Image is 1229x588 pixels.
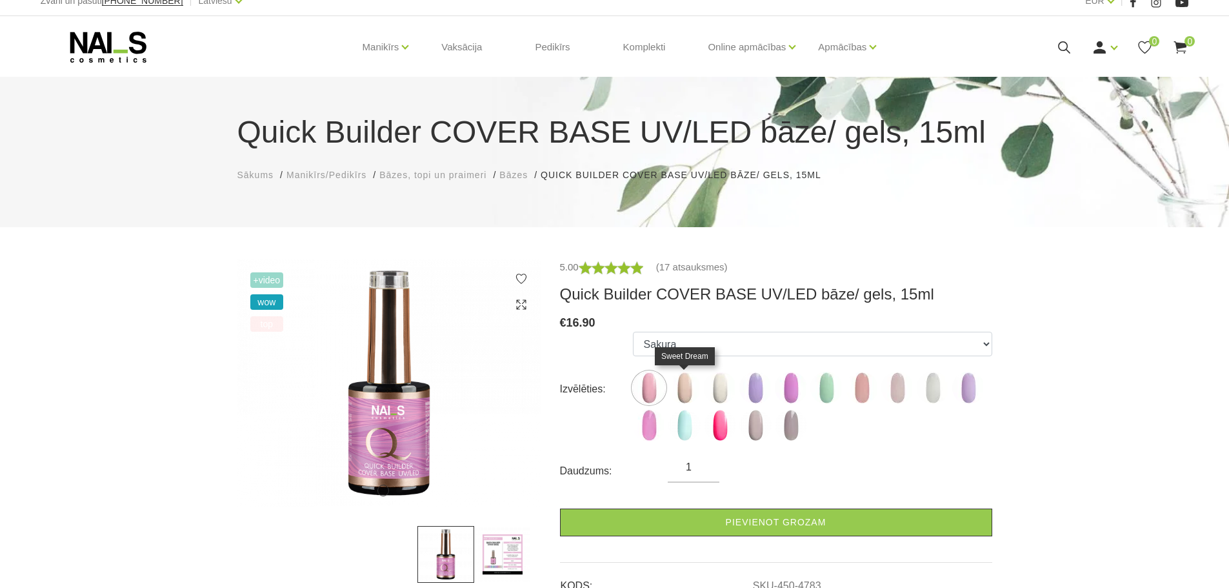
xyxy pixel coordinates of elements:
[250,316,284,332] span: top
[708,21,786,73] a: Online apmācības
[810,372,843,404] img: ...
[379,170,486,180] span: Bāzes, topi un praimeri
[846,372,878,404] img: ...
[560,285,992,304] h3: Quick Builder COVER BASE UV/LED bāze/ gels, 15ml
[668,372,701,404] img: ...
[379,168,486,182] a: Bāzes, topi un praimeri
[560,379,633,400] div: Izvēlēties:
[668,409,701,441] img: ...
[739,372,772,404] img: ...
[377,485,389,496] button: 1 of 2
[237,109,992,156] h1: Quick Builder COVER BASE UV/LED bāze/ gels, 15ml
[952,372,984,404] img: ...
[1137,39,1153,56] a: 0
[560,316,566,329] span: €
[363,21,399,73] a: Manikīrs
[633,372,665,404] img: ...
[250,294,284,310] span: wow
[775,372,807,404] img: ...
[286,168,366,182] a: Manikīrs/Pedikīrs
[560,261,579,272] span: 5.00
[541,168,834,182] li: Quick Builder COVER BASE UV/LED bāze/ gels, 15ml
[396,487,403,494] button: 2 of 2
[881,372,914,404] img: ...
[704,409,736,441] img: ...
[917,372,949,404] img: ...
[560,509,992,536] a: Pievienot grozam
[739,409,772,441] img: ...
[656,259,728,275] a: (17 atsauksmes)
[499,168,528,182] a: Bāzes
[474,526,531,583] img: ...
[525,16,580,78] a: Pedikīrs
[250,272,284,288] span: +Video
[237,168,274,182] a: Sākums
[417,526,474,583] img: ...
[818,21,866,73] a: Apmācības
[560,461,668,482] div: Daudzums:
[499,170,528,180] span: Bāzes
[704,372,736,404] img: ...
[1172,39,1188,56] a: 0
[237,170,274,180] span: Sākums
[613,16,676,78] a: Komplekti
[1184,36,1195,46] span: 0
[286,170,366,180] span: Manikīrs/Pedikīrs
[633,409,665,441] img: ...
[566,316,595,329] span: 16.90
[775,409,807,441] img: ...
[431,16,492,78] a: Vaksācija
[1149,36,1159,46] span: 0
[237,259,541,507] img: ...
